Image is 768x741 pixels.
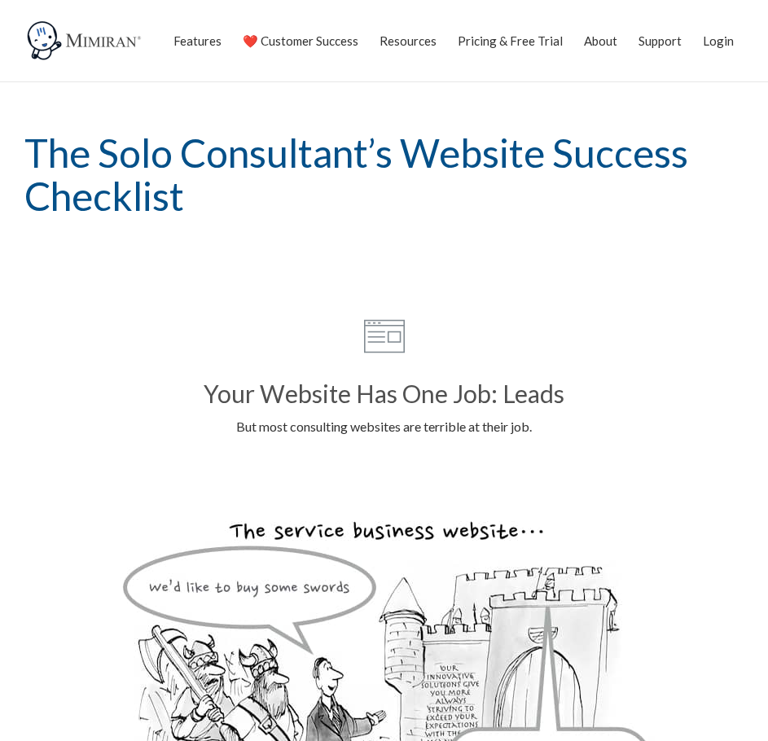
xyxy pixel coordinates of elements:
img: Mimiran CRM [24,20,147,61]
a: Support [639,20,682,61]
a: ❤️ Customer Success [243,20,358,61]
a: About [584,20,617,61]
h1: The Solo Consultant’s Website Success Checklist [24,83,744,267]
p: But most consulting websites are terrible at their job. [65,415,703,438]
a: Features [173,20,222,61]
span: Your Website Has One Job: Leads [204,379,564,408]
a: Resources [380,20,437,61]
a: Login [703,20,734,61]
a: Pricing & Free Trial [458,20,563,61]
